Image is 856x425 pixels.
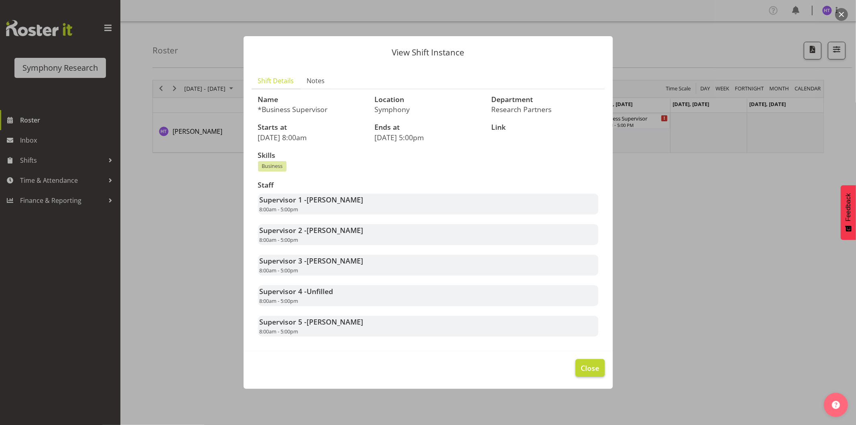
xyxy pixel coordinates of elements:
span: 8:00am - 5:00pm [260,328,299,335]
span: Business [262,162,283,170]
span: Unfilled [307,286,333,296]
strong: Supervisor 3 - [260,256,364,266]
p: View Shift Instance [252,48,605,57]
p: [DATE] 5:00pm [374,133,482,142]
button: Feedback - Show survey [841,185,856,240]
p: [DATE] 8:00am [258,133,365,142]
h3: Ends at [374,123,482,131]
span: 8:00am - 5:00pm [260,236,299,243]
span: 8:00am - 5:00pm [260,297,299,304]
p: *Business Supervisor [258,105,365,114]
span: Feedback [845,193,852,221]
span: Shift Details [258,76,294,86]
p: Research Partners [491,105,598,114]
h3: Starts at [258,123,365,131]
h3: Link [491,123,598,131]
h3: Department [491,96,598,104]
h3: Location [374,96,482,104]
h3: Staff [258,181,598,189]
span: [PERSON_NAME] [307,317,364,327]
span: [PERSON_NAME] [307,256,364,266]
span: [PERSON_NAME] [307,225,364,235]
span: 8:00am - 5:00pm [260,267,299,274]
span: Notes [307,76,325,86]
strong: Supervisor 1 - [260,195,364,204]
h3: Name [258,96,365,104]
button: Close [575,359,604,377]
strong: Supervisor 4 - [260,286,333,296]
h3: Skills [258,151,598,159]
img: help-xxl-2.png [832,401,840,409]
strong: Supervisor 5 - [260,317,364,327]
span: 8:00am - 5:00pm [260,206,299,213]
span: Close [581,363,599,373]
strong: Supervisor 2 - [260,225,364,235]
span: [PERSON_NAME] [307,195,364,204]
p: Symphony [374,105,482,114]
